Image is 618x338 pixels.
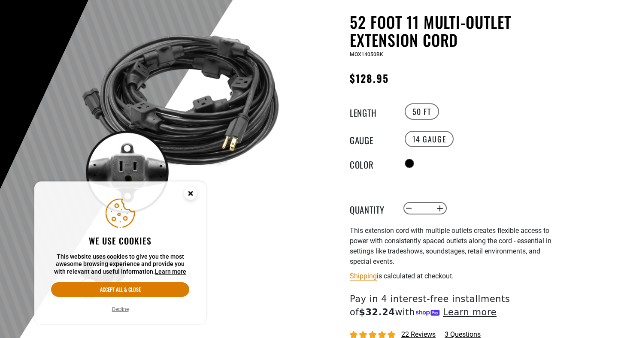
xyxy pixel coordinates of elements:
[350,272,377,280] a: Shipping
[350,13,560,49] h1: 52 Foot 11 Multi-Outlet Extension Cord
[51,253,189,276] p: This website uses cookies to give you the most awesome browsing experience and provide you with r...
[350,158,393,169] legend: Color
[350,51,383,57] span: MOX14050BK
[405,103,439,120] label: 50 FT
[77,15,284,221] img: black
[350,226,551,266] span: This extension cord with multiple outlets creates flexible access to power with consistently spac...
[34,181,206,325] aside: Cookie Consent
[350,270,560,282] div: is calculated at checkout.
[405,131,454,147] label: 14 Gauge
[51,235,189,246] h2: We use cookies
[350,70,389,86] span: $128.95
[350,203,393,214] label: Quantity
[51,282,189,297] button: Accept all & close
[155,268,186,275] a: Learn more
[109,305,131,314] button: Decline
[350,133,393,145] legend: Gauge
[350,106,393,117] legend: Length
